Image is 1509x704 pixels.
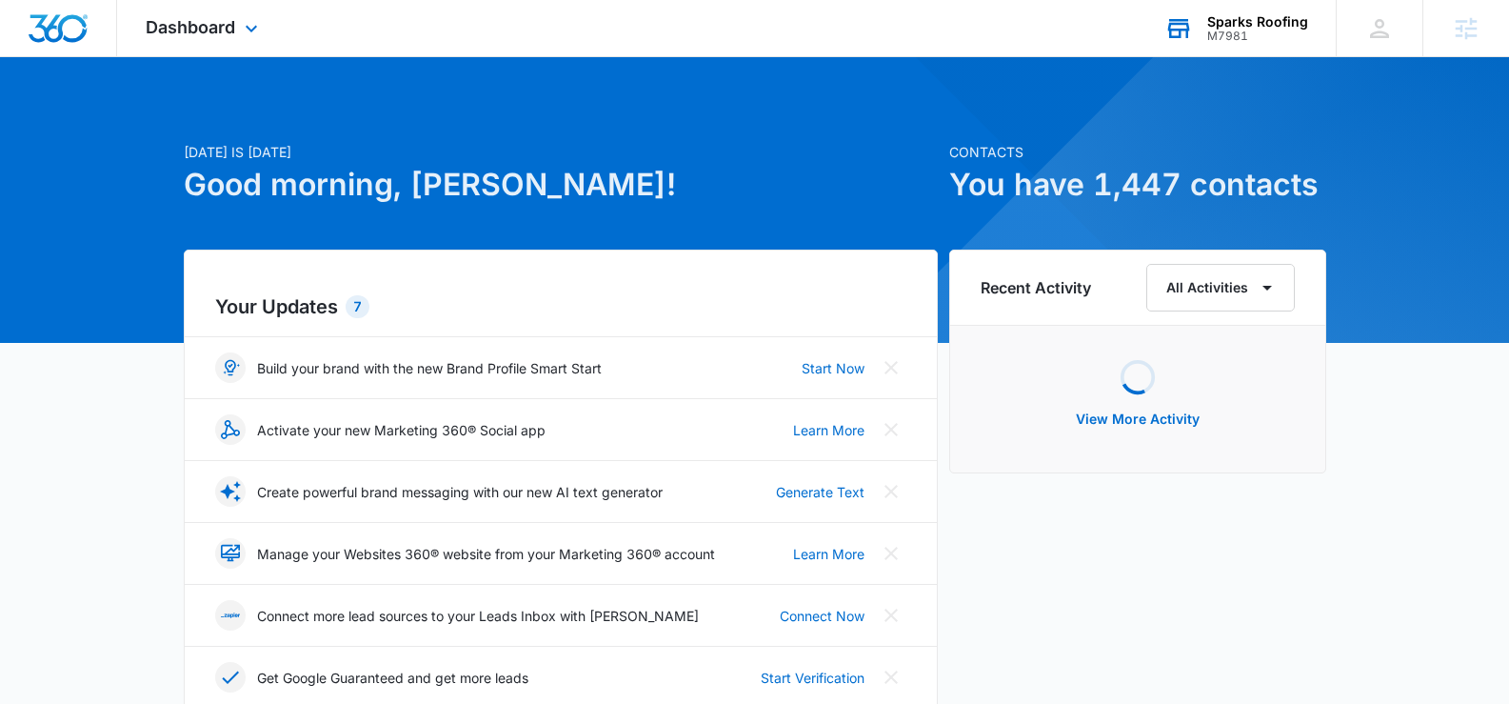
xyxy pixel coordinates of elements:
p: Activate your new Marketing 360® Social app [257,420,546,440]
h6: Recent Activity [981,276,1091,299]
a: Learn More [793,544,864,564]
button: Close [876,476,906,507]
p: Build your brand with the new Brand Profile Smart Start [257,358,602,378]
button: All Activities [1146,264,1295,312]
p: Get Google Guaranteed and get more leads [257,668,528,688]
button: Close [876,352,906,383]
a: Learn More [793,420,864,440]
div: account name [1207,14,1308,30]
p: [DATE] is [DATE] [184,142,938,162]
p: Manage your Websites 360® website from your Marketing 360® account [257,544,715,564]
a: Start Verification [761,668,864,688]
p: Create powerful brand messaging with our new AI text generator [257,482,663,502]
h1: Good morning, [PERSON_NAME]! [184,162,938,208]
a: Start Now [802,358,864,378]
h2: Your Updates [215,292,906,321]
div: 7 [346,295,369,318]
a: Connect Now [780,606,864,626]
span: Dashboard [146,17,235,37]
p: Connect more lead sources to your Leads Inbox with [PERSON_NAME] [257,606,699,626]
div: account id [1207,30,1308,43]
h1: You have 1,447 contacts [949,162,1326,208]
button: Close [876,414,906,445]
a: Generate Text [776,482,864,502]
button: Close [876,538,906,569]
button: Close [876,662,906,693]
button: Close [876,600,906,631]
button: View More Activity [1057,396,1219,442]
p: Contacts [949,142,1326,162]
